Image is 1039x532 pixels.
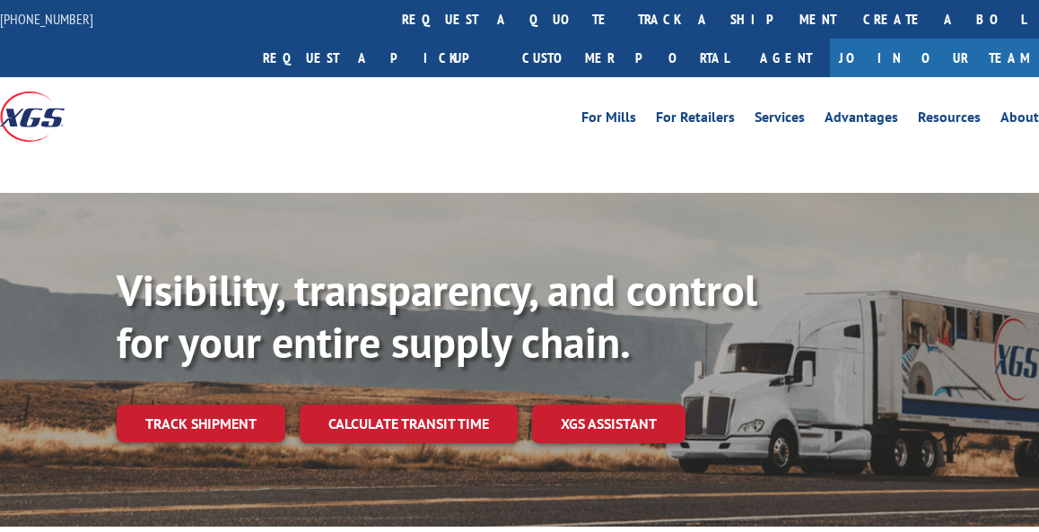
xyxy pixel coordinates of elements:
[249,39,509,77] a: Request a pickup
[117,262,757,370] b: Visibility, transparency, and control for your entire supply chain.
[509,39,742,77] a: Customer Portal
[532,405,685,443] a: XGS ASSISTANT
[742,39,830,77] a: Agent
[581,110,636,130] a: For Mills
[830,39,1039,77] a: Join Our Team
[300,405,518,443] a: Calculate transit time
[656,110,735,130] a: For Retailers
[117,405,285,442] a: Track shipment
[825,110,898,130] a: Advantages
[755,110,805,130] a: Services
[918,110,981,130] a: Resources
[1000,110,1039,130] a: About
